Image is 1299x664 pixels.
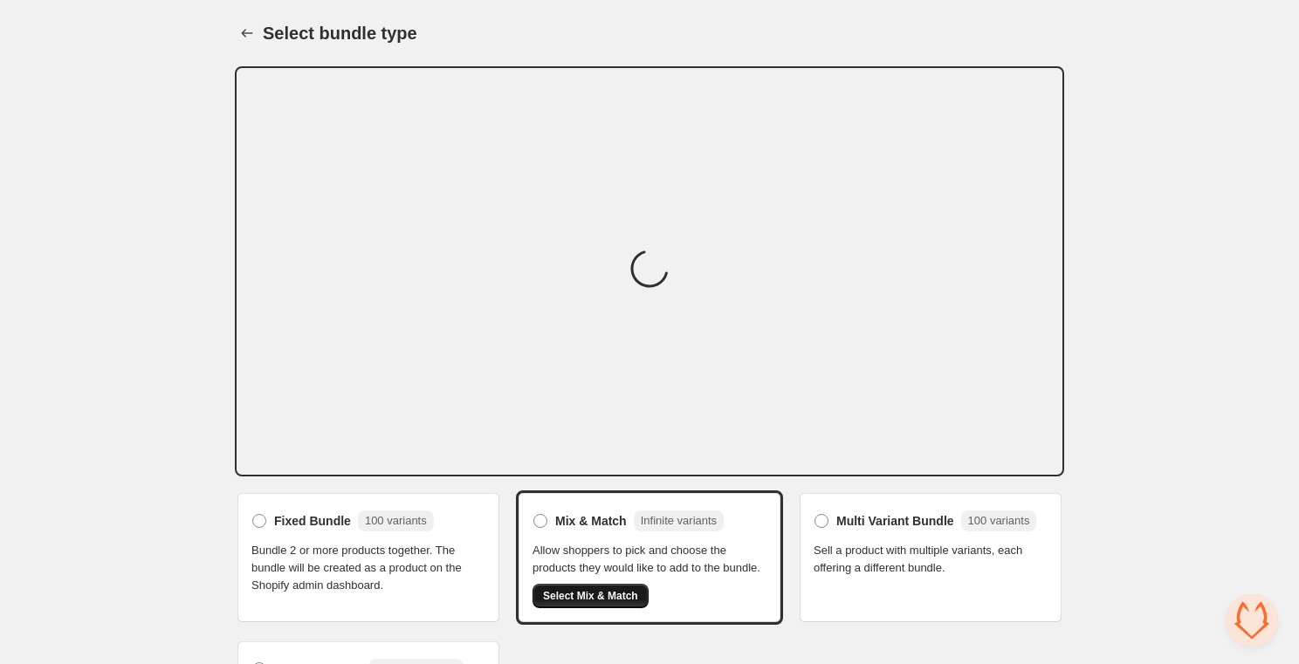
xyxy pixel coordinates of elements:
span: 100 variants [365,514,427,527]
div: Open chat [1226,594,1278,647]
span: Select Mix & Match [543,589,638,603]
span: Mix & Match [555,512,627,530]
span: Multi Variant Bundle [836,512,954,530]
span: 100 variants [968,514,1030,527]
span: Allow shoppers to pick and choose the products they would like to add to the bundle. [533,542,766,577]
button: Select Mix & Match [533,584,649,608]
span: Sell a product with multiple variants, each offering a different bundle. [814,542,1048,577]
span: Infinite variants [641,514,717,527]
span: Bundle 2 or more products together. The bundle will be created as a product on the Shopify admin ... [251,542,485,594]
h1: Select bundle type [263,23,417,44]
span: Fixed Bundle [274,512,351,530]
button: Back [235,21,259,45]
